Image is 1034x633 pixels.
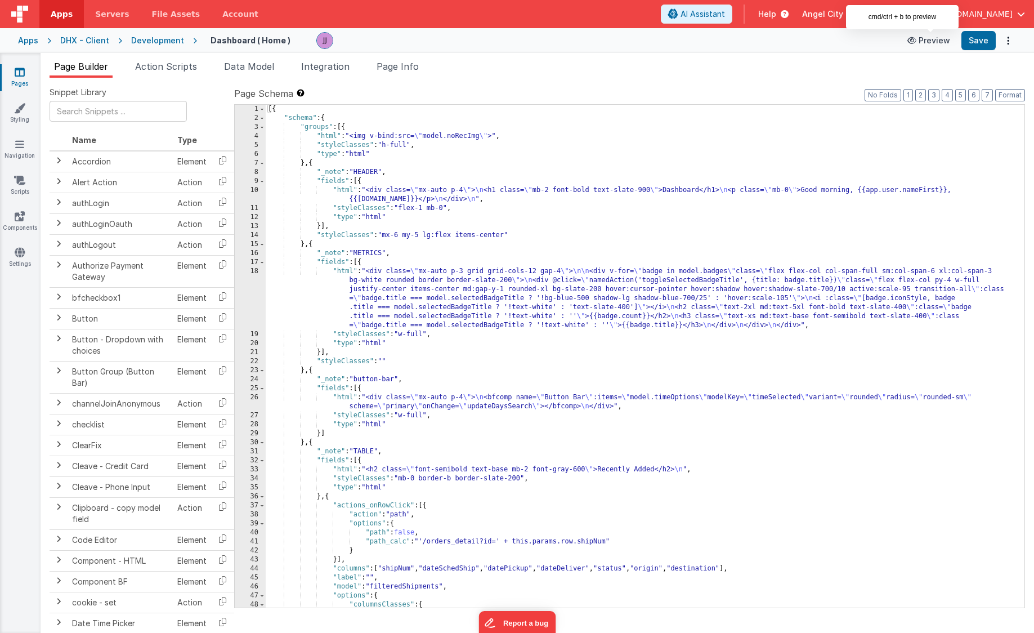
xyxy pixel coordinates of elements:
div: 45 [235,573,266,582]
button: AI Assistant [661,5,732,24]
td: authLogout [68,234,173,255]
td: Element [173,571,211,592]
td: Element [173,255,211,287]
div: 44 [235,564,266,573]
td: channelJoinAnonymous [68,393,173,414]
div: 25 [235,384,266,393]
button: Save [961,31,996,50]
td: authLoginOauth [68,213,173,234]
td: ClearFix [68,435,173,456]
button: Format [995,89,1025,101]
button: No Folds [865,89,901,101]
div: 19 [235,330,266,339]
div: 14 [235,231,266,240]
td: Element [173,151,211,172]
div: 48 [235,600,266,609]
div: 11 [235,204,266,213]
div: 21 [235,348,266,357]
span: Page Schema [234,87,293,100]
button: Angel City Data — [EMAIL_ADDRESS][DOMAIN_NAME] [802,8,1025,20]
div: 37 [235,501,266,510]
td: Action [173,193,211,213]
div: 16 [235,249,266,258]
div: 41 [235,537,266,546]
div: 17 [235,258,266,267]
td: Element [173,456,211,476]
td: Element [173,529,211,550]
td: Clipboard - copy model field [68,497,173,529]
td: Action [173,234,211,255]
span: Type [177,135,197,145]
div: 28 [235,420,266,429]
td: Accordion [68,151,173,172]
div: 35 [235,483,266,492]
div: Development [131,35,184,46]
span: File Assets [152,8,200,20]
td: Component BF [68,571,173,592]
button: 4 [942,89,953,101]
h4: Dashboard ( Home ) [211,36,290,44]
td: Action [173,393,211,414]
div: 36 [235,492,266,501]
div: 20 [235,339,266,348]
div: 3 [235,123,266,132]
img: a41cce6c0a0b39deac5cad64cb9bd16a [317,33,333,48]
td: Cleave - Credit Card [68,456,173,476]
td: bfcheckbox1 [68,287,173,308]
div: 24 [235,375,266,384]
span: AI Assistant [681,8,725,20]
button: Preview [901,32,957,50]
button: 2 [915,89,926,101]
td: Element [173,550,211,571]
div: 39 [235,519,266,528]
div: 5 [235,141,266,150]
div: 26 [235,393,266,411]
span: Action Scripts [135,61,197,72]
input: Search Snippets ... [50,101,187,122]
div: cmd/ctrl + b to preview [846,5,959,29]
div: 33 [235,465,266,474]
div: 27 [235,411,266,420]
span: Servers [95,8,129,20]
div: 32 [235,456,266,465]
div: 23 [235,366,266,375]
div: 31 [235,447,266,456]
div: 18 [235,267,266,330]
button: 6 [968,89,979,101]
div: 2 [235,114,266,123]
td: Element [173,361,211,393]
td: Element [173,329,211,361]
div: 4 [235,132,266,141]
div: 40 [235,528,266,537]
button: 3 [928,89,939,101]
span: Page Info [377,61,419,72]
div: 38 [235,510,266,519]
div: Apps [18,35,38,46]
td: Action [173,172,211,193]
button: Options [1000,33,1016,48]
div: 1 [235,105,266,114]
span: Angel City Data — [802,8,875,20]
td: Button Group (Button Bar) [68,361,173,393]
td: Cleave - Phone Input [68,476,173,497]
div: DHX - Client [60,35,109,46]
button: 5 [955,89,966,101]
td: authLogin [68,193,173,213]
span: Snippet Library [50,87,106,98]
td: Component - HTML [68,550,173,571]
td: Element [173,435,211,456]
td: Action [173,592,211,613]
div: 42 [235,546,266,555]
div: 34 [235,474,266,483]
td: Action [173,497,211,529]
div: 7 [235,159,266,168]
div: 10 [235,186,266,204]
td: Element [173,476,211,497]
td: Alert Action [68,172,173,193]
td: cookie - set [68,592,173,613]
div: 46 [235,582,266,591]
div: 15 [235,240,266,249]
button: 1 [903,89,913,101]
td: Authorize Payment Gateway [68,255,173,287]
div: 8 [235,168,266,177]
